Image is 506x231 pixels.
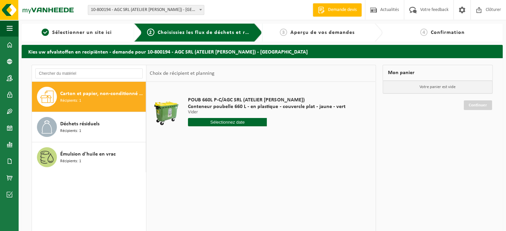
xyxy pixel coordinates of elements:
span: Récipients: 1 [60,128,81,134]
a: Demande devis [313,3,362,17]
div: Choix de récipient et planning [146,65,218,82]
span: Déchets résiduels [60,120,99,128]
span: Confirmation [431,30,465,35]
span: 10-800194 - AGC SRL (ATELIER GRÉGORY COLLIGNON) - VAUX-SUR-SÛRE [88,5,204,15]
span: 4 [420,29,427,36]
button: Carton et papier, non-conditionné (industriel) Récipients: 1 [32,82,146,112]
p: Votre panier est vide [383,81,493,93]
h2: Kies uw afvalstoffen en recipiënten - demande pour 10-800194 - AGC SRL (ATELIER [PERSON_NAME]) - ... [22,45,503,58]
input: Sélectionnez date [188,118,267,126]
a: Continuer [464,100,492,110]
button: Émulsion d'huile en vrac Récipients: 1 [32,142,146,172]
span: Émulsion d'huile en vrac [60,150,116,158]
span: 3 [280,29,287,36]
a: 1Sélectionner un site ici [25,29,129,37]
span: POUB 660L P-C/AGC SRL (ATELIER [PERSON_NAME]) [188,97,345,103]
span: Choisissiez les flux de déchets et récipients [158,30,268,35]
span: Demande devis [326,7,358,13]
div: Mon panier [383,65,493,81]
input: Chercher du matériel [35,68,143,78]
span: Conteneur poubelle 660 L - en plastique - couvercle plat - jaune - vert [188,103,345,110]
span: Sélectionner un site ici [52,30,112,35]
button: Déchets résiduels Récipients: 1 [32,112,146,142]
span: Aperçu de vos demandes [290,30,355,35]
span: Récipients: 1 [60,158,81,165]
span: Récipients: 1 [60,98,81,104]
span: Carton et papier, non-conditionné (industriel) [60,90,144,98]
span: 1 [42,29,49,36]
span: 2 [147,29,154,36]
p: Vider [188,110,345,115]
